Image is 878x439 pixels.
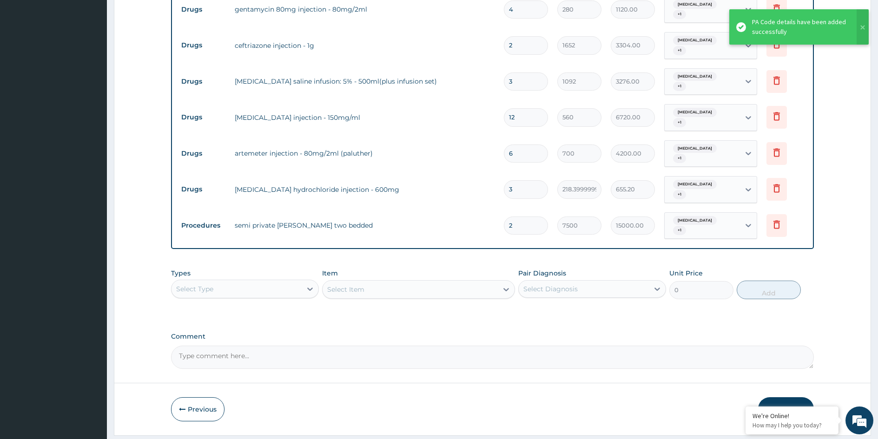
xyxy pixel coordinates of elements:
[177,145,230,162] td: Drugs
[669,269,703,278] label: Unit Price
[673,108,717,117] span: [MEDICAL_DATA]
[523,284,578,294] div: Select Diagnosis
[758,397,814,421] button: Submit
[177,73,230,90] td: Drugs
[177,217,230,234] td: Procedures
[177,37,230,54] td: Drugs
[673,36,717,45] span: [MEDICAL_DATA]
[230,108,499,127] td: [MEDICAL_DATA] injection - 150mg/ml
[518,269,566,278] label: Pair Diagnosis
[673,154,686,163] span: + 1
[230,180,499,199] td: [MEDICAL_DATA] hydrochloride injection - 600mg
[673,46,686,55] span: + 1
[171,397,224,421] button: Previous
[177,181,230,198] td: Drugs
[176,284,213,294] div: Select Type
[673,180,717,189] span: [MEDICAL_DATA]
[230,144,499,163] td: artemeter injection - 80mg/2ml (paluther)
[230,216,499,235] td: semi private [PERSON_NAME] two bedded
[230,36,499,55] td: ceftriazone injection - 1g
[230,72,499,91] td: [MEDICAL_DATA] saline infusion: 5% - 500ml(plus infusion set)
[673,72,717,81] span: [MEDICAL_DATA]
[673,216,717,225] span: [MEDICAL_DATA]
[177,109,230,126] td: Drugs
[753,421,832,429] p: How may I help you today?
[48,52,156,64] div: Chat with us now
[752,17,848,37] div: PA Code details have been added successfully
[673,144,717,153] span: [MEDICAL_DATA]
[171,333,814,341] label: Comment
[673,226,686,235] span: + 1
[673,10,686,19] span: + 1
[177,1,230,18] td: Drugs
[152,5,175,27] div: Minimize live chat window
[17,46,38,70] img: d_794563401_company_1708531726252_794563401
[737,281,801,299] button: Add
[753,412,832,420] div: We're Online!
[673,82,686,91] span: + 1
[54,117,128,211] span: We're online!
[673,190,686,199] span: + 1
[322,269,338,278] label: Item
[171,269,191,277] label: Types
[5,254,177,286] textarea: Type your message and hit 'Enter'
[673,118,686,127] span: + 1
